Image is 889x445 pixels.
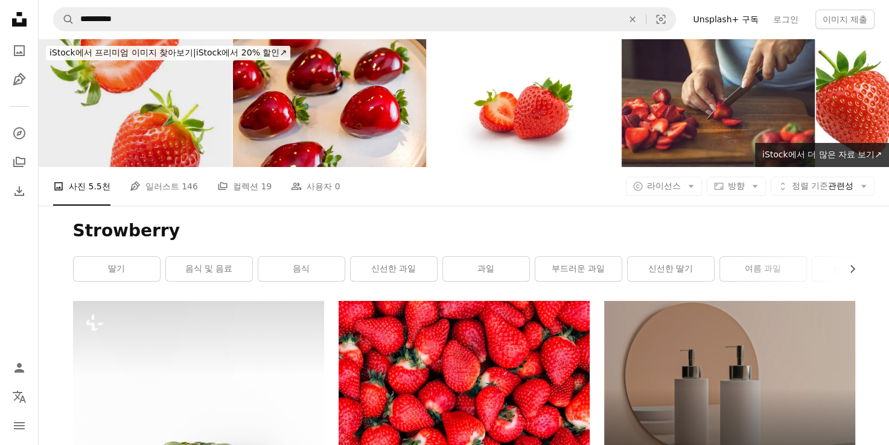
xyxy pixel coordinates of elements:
button: 삭제 [619,8,646,31]
a: 사진 [7,39,31,63]
a: 부드러운 과일 [535,257,622,281]
button: 목록을 오른쪽으로 스크롤 [841,257,855,281]
a: 음식 [258,257,345,281]
span: iStock에서 더 많은 자료 보기 ↗ [762,150,882,159]
a: 컬렉션 19 [217,167,272,206]
a: 여름 과일 [720,257,806,281]
a: iStock에서 프리미엄 이미지 찾아보기|iStock에서 20% 할인↗ [39,39,298,68]
button: 방향 [707,177,766,196]
a: 로그인 [766,10,806,29]
span: 0 [335,180,340,193]
button: 이미지 제출 [815,10,875,29]
a: 탐색 [7,121,31,145]
a: 홈 — Unsplash [7,7,31,34]
img: 흰 바탕에 딸기 2 개. [427,39,620,167]
a: 음식 및 음료 [166,257,252,281]
span: 정렬 기준 [792,181,828,191]
img: 유명한 딸기 우유 트렌드 바이럴 과자가 성공했습니다. [233,39,426,167]
a: 과일 [443,257,529,281]
h1: Strowberry [73,220,855,242]
span: iStock에서 프리미엄 이미지 찾아보기 | [49,48,196,57]
a: 딸기 [74,257,160,281]
img: Fresh Strawberries in Air [39,39,232,167]
a: iStock에서 더 많은 자료 보기↗ [755,143,889,167]
span: 19 [261,180,272,193]
a: 일러스트 146 [130,167,198,206]
form: 사이트 전체에서 이미지 찾기 [53,7,676,31]
a: 컬렉션 [7,150,31,174]
a: 사용자 0 [291,167,340,206]
span: 146 [182,180,198,193]
button: 라이선스 [626,177,702,196]
button: Unsplash 검색 [54,8,74,31]
span: 라이선스 [647,181,681,191]
a: 로그인 / 가입 [7,356,31,380]
span: 방향 [728,181,745,191]
button: 정렬 기준관련성 [771,177,875,196]
div: iStock에서 20% 할인 ↗ [46,46,290,60]
a: 다운로드 내역 [7,179,31,203]
a: 신선한 과일 [351,257,437,281]
button: 언어 [7,385,31,409]
img: 신선한 딸기를 자르는 여자 [622,39,815,167]
a: 신선한 딸기 [628,257,714,281]
button: 메뉴 [7,414,31,438]
button: 시각적 검색 [646,8,675,31]
a: 일러스트 [7,68,31,92]
a: Unsplash+ 구독 [686,10,765,29]
span: 관련성 [792,180,853,192]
